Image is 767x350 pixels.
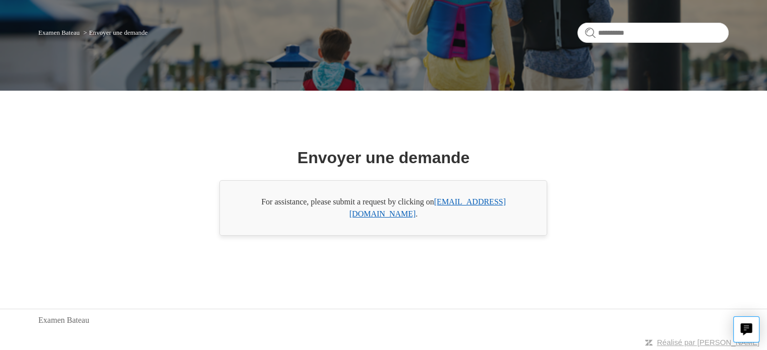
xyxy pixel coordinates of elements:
[219,180,547,236] div: For assistance, please submit a request by clicking on .
[38,314,89,326] a: Examen Bateau
[81,29,148,36] li: Envoyer une demande
[298,146,469,170] h1: Envoyer une demande
[38,29,80,36] a: Examen Bateau
[657,338,759,346] a: Réalisé par [PERSON_NAME]
[577,23,729,43] input: Rechercher
[38,29,81,36] li: Examen Bateau
[733,316,759,342] button: Live chat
